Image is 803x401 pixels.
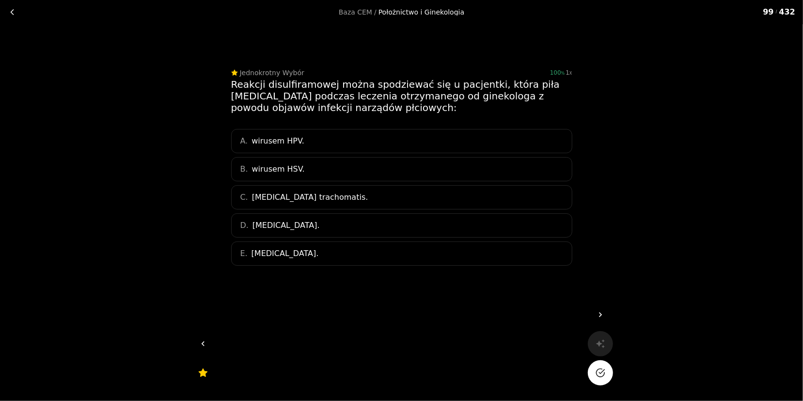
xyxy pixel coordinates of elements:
span: B. [240,163,248,175]
span: A. [240,135,248,147]
span: / [374,9,377,16]
button: Na pewno? [588,360,613,385]
span: wirusem HPV. [252,135,304,147]
span: / [776,6,777,18]
div: 99 432 [763,6,799,18]
span: E. [240,248,248,259]
div: E.[MEDICAL_DATA]. [231,241,572,266]
div: B.wirusem HSV. [231,157,572,181]
span: [MEDICAL_DATA] trachomatis. [252,192,368,203]
span: D. [240,220,249,231]
span: wirusem HSV. [252,163,305,175]
span: C. [240,192,248,203]
span: [MEDICAL_DATA]. [252,248,319,259]
span: 100 [550,69,565,76]
div: Położnictwo i Ginekologia [378,9,464,16]
div: Jednokrotny Wybór [240,69,304,76]
div: D.[MEDICAL_DATA]. [231,213,572,238]
a: Baza CEM [339,9,372,16]
div: Reakcji disulfiramowej można spodziewać się u pacjentki, która piła [MEDICAL_DATA] podczas leczen... [231,79,572,113]
div: 1 [566,69,572,76]
span: [MEDICAL_DATA]. [252,220,320,231]
div: C.[MEDICAL_DATA] trachomatis. [231,185,572,209]
div: A.wirusem HPV. [231,129,572,153]
div: 100% [550,69,572,76]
